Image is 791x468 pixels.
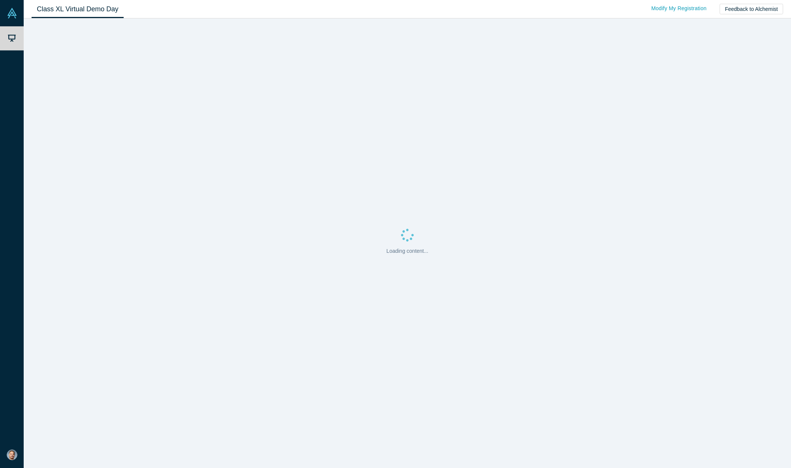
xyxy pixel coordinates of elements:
[32,0,124,18] a: Class XL Virtual Demo Day
[7,450,17,460] img: Aurangzeb Khan's Account
[7,8,17,18] img: Alchemist Vault Logo
[720,4,783,14] button: Feedback to Alchemist
[643,2,714,15] a: Modify My Registration
[386,247,428,255] p: Loading content...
